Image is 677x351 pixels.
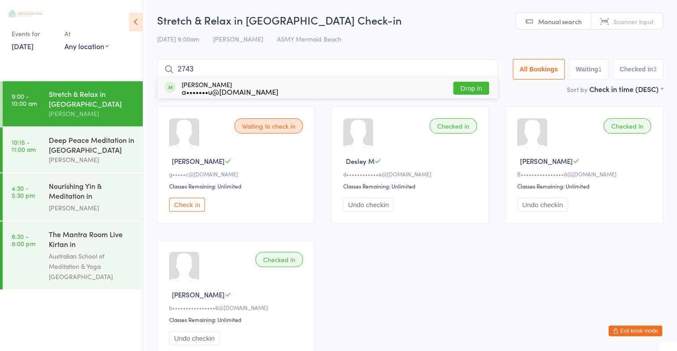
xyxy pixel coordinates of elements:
button: Check in [169,198,205,212]
div: Classes Remaining: Unlimited [169,182,306,190]
button: Undo checkin [169,331,220,345]
div: Classes Remaining: Unlimited [517,182,654,190]
span: Desley M [346,156,375,166]
a: 4:30 -5:30 pmNourishing Yin & Meditation in [GEOGRAPHIC_DATA][PERSON_NAME] [3,173,143,221]
div: Australian School of Meditation & Yoga [GEOGRAPHIC_DATA] [49,251,135,282]
time: 10:15 - 11:00 am [12,138,36,153]
div: Any location [64,41,109,51]
time: 4:30 - 5:30 pm [12,184,35,199]
span: [DATE] 9:00am [157,34,199,43]
div: Checked in [604,118,651,134]
span: Manual search [538,17,582,26]
div: a•••••••u@[DOMAIN_NAME] [182,88,278,95]
button: Exit kiosk mode [609,326,662,336]
div: Events for [12,26,55,41]
div: Checked in [255,252,303,267]
div: Checked in [430,118,477,134]
div: Stretch & Relax in [GEOGRAPHIC_DATA] [49,89,135,109]
a: 9:00 -10:00 amStretch & Relax in [GEOGRAPHIC_DATA][PERSON_NAME] [3,81,143,126]
div: 1 [598,66,602,73]
a: 6:30 -8:00 pmThe Mantra Room Live Kirtan in [GEOGRAPHIC_DATA]Australian School of Meditation & Yo... [3,221,143,289]
span: [PERSON_NAME] [213,34,263,43]
div: Nourishing Yin & Meditation in [GEOGRAPHIC_DATA] [49,181,135,203]
span: Scanner input [613,17,654,26]
div: [PERSON_NAME] [49,109,135,119]
div: [PERSON_NAME] [49,203,135,213]
button: Drop in [453,82,489,95]
label: Sort by [567,85,588,94]
div: d••••••••••••e@[DOMAIN_NAME] [343,170,480,178]
img: Australian School of Meditation & Yoga (Gold Coast) [9,10,43,17]
div: [PERSON_NAME] [182,81,278,95]
span: [PERSON_NAME] [520,156,573,166]
a: 10:15 -11:00 amDeep Peace Meditation in [GEOGRAPHIC_DATA][PERSON_NAME] [3,127,143,172]
div: 3 [653,66,656,73]
time: 9:00 - 10:00 am [12,92,37,107]
input: Search [157,59,498,79]
div: Deep Peace Meditation in [GEOGRAPHIC_DATA] [49,135,135,155]
div: b••••••••••••••••6@[DOMAIN_NAME] [169,304,306,311]
button: All Bookings [513,59,565,79]
span: [PERSON_NAME] [172,290,225,299]
div: Classes Remaining: Unlimited [169,316,306,323]
span: ASMY Mermaid Beach [277,34,341,43]
div: [PERSON_NAME] [49,155,135,165]
div: B••••••••••••••••6@[DOMAIN_NAME] [517,170,654,178]
button: Checked in3 [613,59,664,79]
button: Undo checkin [343,198,394,212]
a: [DATE] [12,41,34,51]
div: At [64,26,109,41]
time: 6:30 - 8:00 pm [12,233,35,247]
div: Classes Remaining: Unlimited [343,182,480,190]
div: Check in time (DESC) [589,84,663,94]
div: Waiting to check in [234,118,303,134]
div: The Mantra Room Live Kirtan in [GEOGRAPHIC_DATA] [49,229,135,251]
button: Waiting1 [569,59,609,79]
div: g•••••c@[DOMAIN_NAME] [169,170,306,178]
button: Undo checkin [517,198,568,212]
span: [PERSON_NAME] [172,156,225,166]
h2: Stretch & Relax in [GEOGRAPHIC_DATA] Check-in [157,13,663,27]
